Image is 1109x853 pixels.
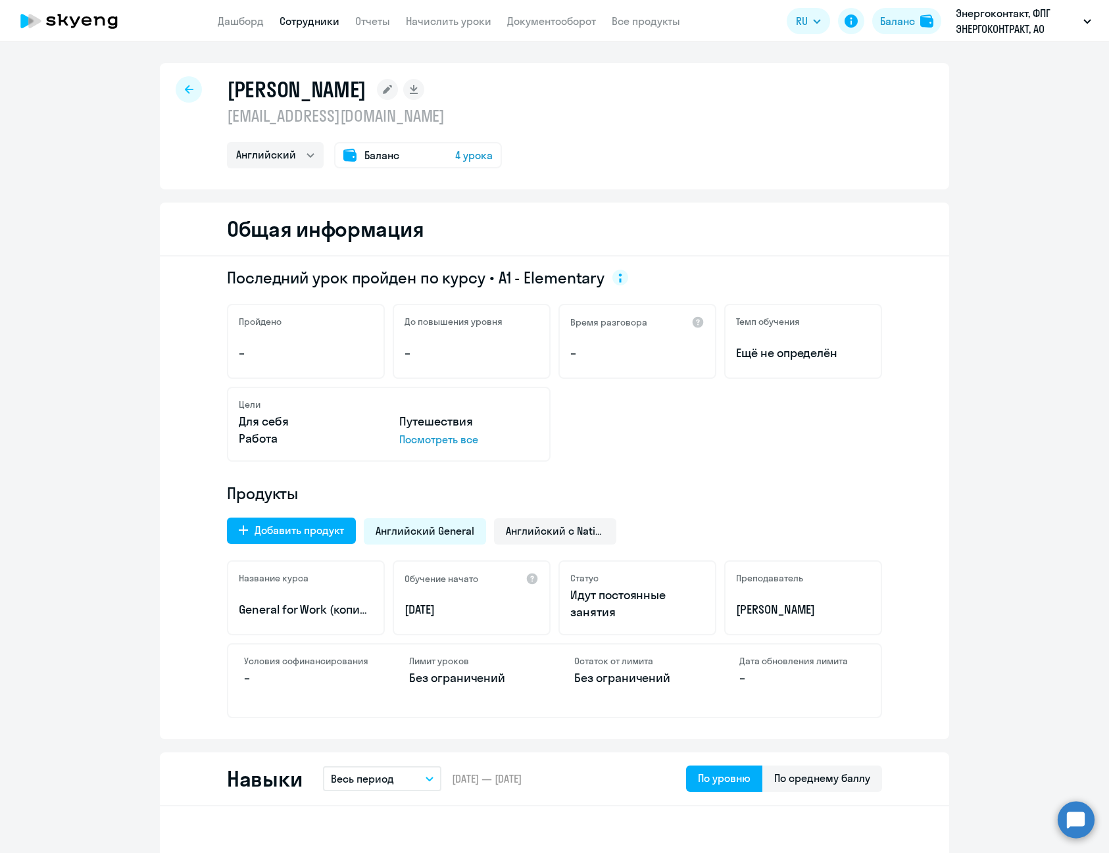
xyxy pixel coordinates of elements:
[570,316,647,328] h5: Время разговора
[227,105,502,126] p: [EMAIL_ADDRESS][DOMAIN_NAME]
[239,572,308,584] h5: Название курса
[355,14,390,28] a: Отчеты
[244,670,370,687] p: –
[405,573,478,585] h5: Обучение начато
[364,147,399,163] span: Баланс
[452,771,522,786] span: [DATE] — [DATE]
[280,14,339,28] a: Сотрудники
[455,147,493,163] span: 4 урока
[409,655,535,667] h4: Лимит уроков
[405,316,503,328] h5: До повышения уровня
[736,316,800,328] h5: Темп обучения
[570,587,704,621] p: Идут постоянные занятия
[218,14,264,28] a: Дашборд
[323,766,441,791] button: Весь период
[405,601,539,618] p: [DATE]
[239,430,378,447] p: Работа
[399,413,539,430] p: Путешествия
[227,76,366,103] h1: [PERSON_NAME]
[574,670,700,687] p: Без ограничений
[227,483,882,504] h4: Продукты
[331,771,394,787] p: Весь период
[227,766,302,792] h2: Навыки
[796,13,808,29] span: RU
[255,522,344,538] div: Добавить продукт
[227,216,424,242] h2: Общая информация
[880,13,915,29] div: Баланс
[949,5,1098,37] button: Энергоконтакт, ФПГ ЭНЕРГОКОНТРАКТ, АО
[507,14,596,28] a: Документооборот
[409,670,535,687] p: Без ограничений
[239,601,373,618] p: General for Work (копия General)
[698,770,751,786] div: По уровню
[920,14,933,28] img: balance
[736,572,803,584] h5: Преподаватель
[399,431,539,447] p: Посмотреть все
[239,413,378,430] p: Для себя
[239,345,373,362] p: –
[739,655,865,667] h4: Дата обновления лимита
[736,601,870,618] p: [PERSON_NAME]
[239,399,260,410] h5: Цели
[774,770,870,786] div: По среднему баллу
[376,524,474,538] span: Английский General
[574,655,700,667] h4: Остаток от лимита
[872,8,941,34] button: Балансbalance
[570,345,704,362] p: –
[739,670,865,687] p: –
[405,345,539,362] p: –
[736,345,870,362] span: Ещё не определён
[612,14,680,28] a: Все продукты
[570,572,599,584] h5: Статус
[406,14,491,28] a: Начислить уроки
[244,655,370,667] h4: Условия софинансирования
[227,267,604,288] span: Последний урок пройден по курсу • A1 - Elementary
[227,518,356,544] button: Добавить продукт
[239,316,282,328] h5: Пройдено
[506,524,604,538] span: Английский с Native
[956,5,1078,37] p: Энергоконтакт, ФПГ ЭНЕРГОКОНТРАКТ, АО
[787,8,830,34] button: RU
